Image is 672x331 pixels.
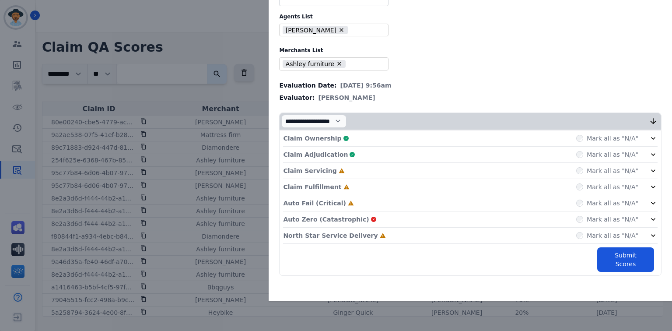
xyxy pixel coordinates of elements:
[279,13,661,20] label: Agents List
[283,183,341,191] p: Claim Fulfillment
[283,134,341,143] p: Claim Ownership
[279,93,661,102] div: Evaluator:
[283,26,348,34] li: [PERSON_NAME]
[587,215,638,224] label: Mark all as "N/A"
[283,199,346,208] p: Auto Fail (Critical)
[283,60,346,68] li: Ashley furniture
[336,60,343,67] button: Remove Ashley furniture
[587,150,638,159] label: Mark all as "N/A"
[587,199,638,208] label: Mark all as "N/A"
[283,215,369,224] p: Auto Zero (Catastrophic)
[279,47,661,54] label: Merchants List
[283,231,378,240] p: North Star Service Delivery
[281,25,383,35] ul: selected options
[597,247,654,272] button: Submit Scores
[279,81,661,90] div: Evaluation Date:
[587,134,638,143] label: Mark all as "N/A"
[340,81,392,90] span: [DATE] 9:56am
[587,183,638,191] label: Mark all as "N/A"
[318,93,375,102] span: [PERSON_NAME]
[283,166,336,175] p: Claim Servicing
[283,150,348,159] p: Claim Adjudication
[338,27,345,33] button: Remove Tasia Smith
[587,231,638,240] label: Mark all as "N/A"
[587,166,638,175] label: Mark all as "N/A"
[281,59,383,69] ul: selected options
